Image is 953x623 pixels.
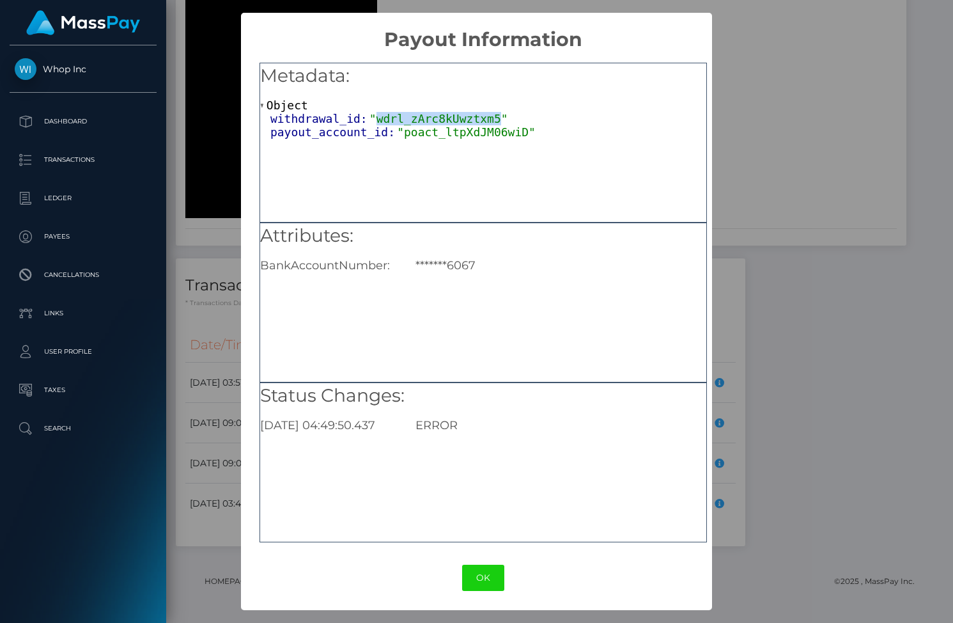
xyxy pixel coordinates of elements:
[462,565,504,591] button: OK
[251,418,406,432] div: [DATE] 04:49:50.437
[15,265,151,285] p: Cancellations
[10,63,157,75] span: Whop Inc
[15,342,151,361] p: User Profile
[15,304,151,323] p: Links
[15,58,36,80] img: Whop Inc
[15,112,151,131] p: Dashboard
[15,189,151,208] p: Ledger
[270,112,369,125] span: withdrawal_id:
[26,10,140,35] img: MassPay Logo
[15,227,151,246] p: Payees
[260,63,706,89] h5: Metadata:
[15,150,151,170] p: Transactions
[369,112,508,125] span: "wdrl_zArc8kUwztxm5"
[260,383,706,409] h5: Status Changes:
[241,13,725,51] h2: Payout Information
[15,381,151,400] p: Taxes
[260,223,706,249] h5: Attributes:
[251,258,406,272] div: BankAccountNumber:
[267,99,308,112] span: Object
[406,418,716,432] div: ERROR
[397,125,536,139] span: "poact_ltpXdJM06wiD"
[15,419,151,438] p: Search
[270,125,397,139] span: payout_account_id:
